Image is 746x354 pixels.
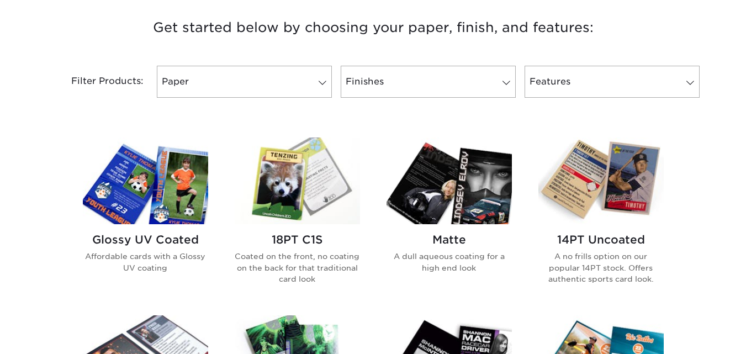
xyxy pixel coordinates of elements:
img: Glossy UV Coated Trading Cards [83,138,208,224]
p: Coated on the front, no coating on the back for that traditional card look [235,251,360,284]
a: Glossy UV Coated Trading Cards Glossy UV Coated Affordable cards with a Glossy UV coating [83,138,208,302]
a: Finishes [341,66,516,98]
img: Matte Trading Cards [387,138,512,224]
a: 14PT Uncoated Trading Cards 14PT Uncoated A no frills option on our popular 14PT stock. Offers au... [538,138,664,302]
h3: Get started below by choosing your paper, finish, and features: [50,3,696,52]
p: A dull aqueous coating for a high end look [387,251,512,273]
h2: 14PT Uncoated [538,233,664,246]
h2: Glossy UV Coated [83,233,208,246]
a: Paper [157,66,332,98]
img: 18PT C1S Trading Cards [235,138,360,224]
a: Matte Trading Cards Matte A dull aqueous coating for a high end look [387,138,512,302]
h2: Matte [387,233,512,246]
a: 18PT C1S Trading Cards 18PT C1S Coated on the front, no coating on the back for that traditional ... [235,138,360,302]
img: 14PT Uncoated Trading Cards [538,138,664,224]
p: A no frills option on our popular 14PT stock. Offers authentic sports card look. [538,251,664,284]
a: Features [525,66,700,98]
h2: 18PT C1S [235,233,360,246]
p: Affordable cards with a Glossy UV coating [83,251,208,273]
div: Filter Products: [42,66,152,98]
